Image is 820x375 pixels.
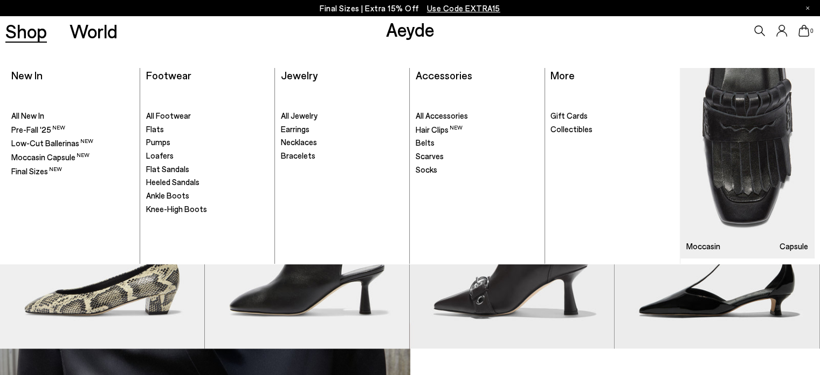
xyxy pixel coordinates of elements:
a: Aeyde [386,18,435,40]
a: Accessories [416,69,472,81]
span: Low-Cut Ballerinas [11,138,93,148]
a: Belts [416,138,539,148]
a: Gift Cards [550,111,674,121]
span: Necklaces [281,137,317,147]
a: Jewelry [281,69,318,81]
a: Pre-Fall '25 [11,124,134,135]
span: Navigate to /collections/ss25-final-sizes [427,3,500,13]
a: Collectibles [550,124,674,135]
span: Heeled Sandals [146,177,199,187]
span: Hair Clips [416,125,463,134]
img: Mobile_e6eede4d-78b8-4bd1-ae2a-4197e375e133_900x.jpg [680,68,815,258]
a: Hair Clips [416,124,539,135]
span: Gift Cards [550,111,588,120]
a: Flat Sandals [146,164,269,175]
span: Pre-Fall '25 [11,125,65,134]
a: Heeled Sandals [146,177,269,188]
h3: Capsule [780,242,808,250]
a: Loafers [146,151,269,161]
span: 0 [809,28,815,34]
span: All Jewelry [281,111,318,120]
span: Ankle Boots [146,190,189,200]
span: Bracelets [281,151,315,160]
a: Low-Cut Ballerinas [11,138,134,149]
span: All New In [11,111,44,120]
a: All Accessories [416,111,539,121]
span: Earrings [281,124,309,134]
span: Collectibles [550,124,592,134]
a: Final Sizes [11,166,134,177]
a: Socks [416,165,539,175]
a: New In [11,69,43,81]
a: Moccasin Capsule [680,68,815,258]
a: All Jewelry [281,111,404,121]
span: Moccasin Capsule [11,152,89,162]
a: World [70,22,118,40]
a: Ankle Boots [146,190,269,201]
a: Flats [146,124,269,135]
span: All Footwear [146,111,191,120]
p: Final Sizes | Extra 15% Off [320,2,500,15]
a: Pumps [146,137,269,148]
h3: Moccasin [686,242,720,250]
a: Shop [5,22,47,40]
span: All Accessories [416,111,468,120]
a: 0 [798,25,809,37]
a: All Footwear [146,111,269,121]
a: All New In [11,111,134,121]
span: Flat Sandals [146,164,189,174]
a: More [550,69,575,81]
a: Bracelets [281,151,404,161]
a: Footwear [146,69,191,81]
a: Scarves [416,151,539,162]
span: Socks [416,165,437,174]
span: Pumps [146,137,170,147]
a: Earrings [281,124,404,135]
span: Loafers [146,151,174,160]
span: Scarves [416,151,444,161]
span: Final Sizes [11,166,62,176]
span: Flats [146,124,164,134]
a: Necklaces [281,137,404,148]
span: Knee-High Boots [146,204,207,214]
a: Knee-High Boots [146,204,269,215]
span: Belts [416,138,435,147]
a: Moccasin Capsule [11,152,134,163]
